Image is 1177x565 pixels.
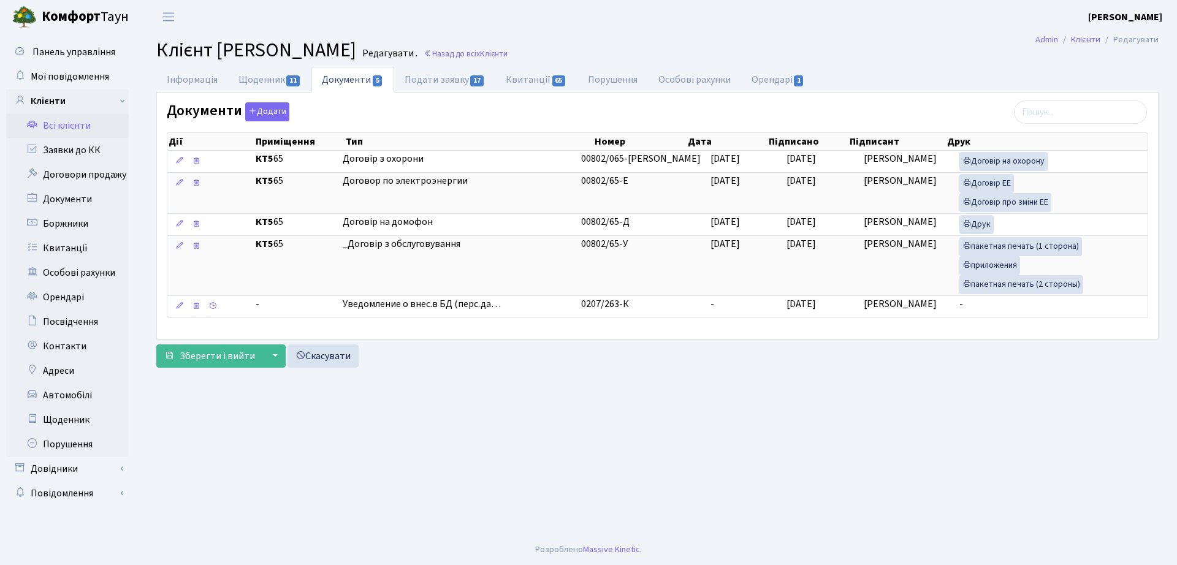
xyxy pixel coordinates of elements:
label: Документи [167,102,289,121]
a: Документи [6,187,129,211]
a: Друк [959,215,994,234]
a: Панель управління [6,40,129,64]
a: Договір ЕЕ [959,174,1014,193]
a: Посвідчення [6,309,129,334]
th: Дата [687,133,768,150]
a: Квитанції [495,67,577,93]
a: Всі клієнти [6,113,129,138]
a: Боржники [6,211,129,236]
a: [PERSON_NAME] [1088,10,1162,25]
span: [PERSON_NAME] [864,215,937,229]
span: 17 [470,75,484,86]
th: Друк [946,133,1148,150]
a: Admin [1035,33,1058,46]
b: КТ5 [256,174,273,188]
span: Панель управління [32,45,115,59]
div: Розроблено . [535,543,642,556]
span: Клієнти [480,48,508,59]
span: [PERSON_NAME] [864,174,937,188]
a: Повідомлення [6,481,129,506]
input: Пошук... [1014,100,1147,124]
th: Приміщення [254,133,345,150]
span: [DATE] [787,297,816,311]
a: Адреси [6,358,129,383]
span: Договір на домофон [343,215,571,229]
span: 00802/065-[PERSON_NAME] [581,152,701,165]
span: 00802/65-У [581,237,628,251]
a: Клієнти [6,89,129,113]
th: Підписант [848,133,945,150]
span: - [959,297,963,311]
span: Уведомление о внес.в БД (перс.да… [343,297,571,311]
a: Клієнти [1071,33,1100,46]
span: 65 [256,237,332,251]
a: Квитанції [6,236,129,260]
span: [DATE] [787,174,816,188]
th: Підписано [768,133,848,150]
span: Таун [42,7,129,28]
span: 65 [256,174,332,188]
button: Переключити навігацію [153,7,184,27]
a: Орендарі [741,67,815,93]
a: Автомобілі [6,383,129,408]
span: [PERSON_NAME] [864,237,937,251]
a: Щоденник [6,408,129,432]
span: [DATE] [710,152,740,165]
a: Порушення [6,432,129,457]
span: 00802/65-Д [581,215,630,229]
span: - [710,297,714,311]
a: Контакти [6,334,129,358]
a: Договір про зміни ЕЕ [959,193,1051,212]
span: [PERSON_NAME] [864,152,937,165]
th: Тип [345,133,593,150]
b: КТ5 [256,152,273,165]
b: КТ5 [256,215,273,229]
b: КТ5 [256,237,273,251]
span: 00802/65-Е [581,174,628,188]
span: 65 [552,75,566,86]
span: Договор по электроэнергии [343,174,571,188]
th: Номер [593,133,687,150]
button: Зберегти і вийти [156,344,263,368]
span: Зберегти і вийти [180,349,255,363]
span: [DATE] [710,237,740,251]
a: пакетная печать (1 сторона) [959,237,1082,256]
span: [DATE] [787,152,816,165]
span: [DATE] [787,237,816,251]
img: logo.png [12,5,37,29]
a: Подати заявку [394,67,495,93]
span: 65 [256,152,332,166]
a: Договір на охорону [959,152,1048,171]
a: приложения [959,256,1020,275]
a: Massive Kinetic [583,543,640,556]
a: Документи [311,67,394,93]
a: Скасувати [288,344,359,368]
a: Назад до всіхКлієнти [424,48,508,59]
span: [PERSON_NAME] [864,297,937,311]
b: Комфорт [42,7,101,26]
a: Інформація [156,67,228,93]
span: 1 [794,75,804,86]
span: Мої повідомлення [31,70,109,83]
nav: breadcrumb [1017,27,1177,53]
a: Порушення [577,67,648,93]
a: пакетная печать (2 стороны) [959,275,1083,294]
span: [DATE] [710,174,740,188]
a: Особові рахунки [648,67,741,93]
a: Додати [242,100,289,122]
a: Щоденник [228,67,311,93]
span: 11 [286,75,300,86]
th: Дії [167,133,254,150]
a: Довідники [6,457,129,481]
span: Клієнт [PERSON_NAME] [156,36,356,64]
span: [DATE] [787,215,816,229]
a: Заявки до КК [6,138,129,162]
span: Договір з охорони [343,152,571,166]
a: Договори продажу [6,162,129,187]
li: Редагувати [1100,33,1159,47]
span: 5 [373,75,383,86]
a: Особові рахунки [6,260,129,285]
span: [DATE] [710,215,740,229]
span: 0207/263-К [581,297,629,311]
b: [PERSON_NAME] [1088,10,1162,24]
